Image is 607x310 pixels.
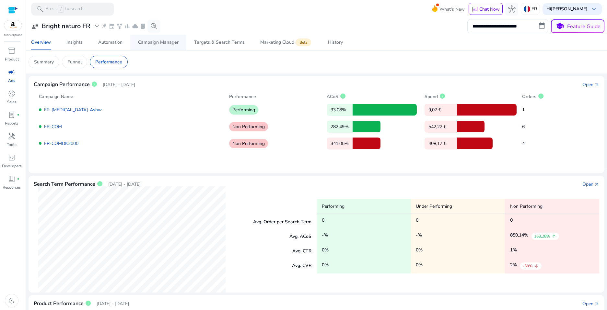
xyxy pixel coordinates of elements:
p: Orders [522,93,536,100]
span: event [109,23,115,29]
p: [DATE] - [DATE] [97,300,129,307]
p: [DATE] - [DATE] [103,81,135,88]
img: amazon.svg [4,20,22,30]
h5: 0 [416,248,423,255]
span: search_insights [150,22,158,30]
span: lab_profile [8,111,16,119]
span: arrow_outward [594,182,599,187]
button: chatChat Now [469,3,503,15]
p: Performing [317,199,411,214]
p: 168,28% [534,233,550,239]
span: fiber_manual_record [17,178,19,180]
p: [DATE] - [DATE] [108,181,141,188]
p: Product [5,56,19,62]
p: Ads [8,78,15,83]
p: 341.05% [327,138,353,149]
span: inventory_2 [8,47,16,55]
b: [PERSON_NAME] [551,6,588,12]
img: fr.svg [524,6,530,12]
p: Spend [425,93,438,100]
p: Campaign Name [39,93,73,100]
p: 542,22 € [425,121,457,133]
p: Performance [95,59,122,65]
p: Non Performing [229,122,268,131]
span: cloud [132,23,138,29]
h5: 0 [322,218,324,225]
a: Openarrow_outward [582,300,599,307]
p: FR [531,3,537,15]
p: 282.49% [327,121,353,133]
div: Overview [31,40,51,45]
span: book_4 [8,175,16,183]
span: school [555,22,565,31]
div: Open [582,81,593,88]
span: % [418,262,423,268]
button: search_insights [147,20,160,33]
p: Chat Now [479,6,500,12]
a: Openarrow_outward [582,181,599,188]
h5: - [322,233,328,240]
p: Marketplace [4,33,22,38]
p: Avg. CTR [292,248,311,254]
h5: 0 [416,218,418,225]
span: arrow_outward [594,83,599,88]
p: Sales [7,99,17,105]
h4: Product Performance [34,301,84,307]
div: Open [582,181,593,188]
span: arrow_upward [551,234,556,239]
p: 1 [522,106,568,113]
button: hub [505,3,518,16]
h5: 850,14 [510,233,528,240]
span: % [418,232,422,238]
p: Avg. Order per Search Term [253,218,311,225]
div: Marketing Cloud [260,40,312,45]
p: Funnel [67,59,82,65]
span: / [58,6,64,13]
p: Performing [229,105,258,115]
button: schoolFeature Guide [551,19,604,33]
div: History [328,40,343,45]
span: info [91,81,98,87]
span: % [418,247,423,253]
span: family_history [116,23,123,29]
span: % [513,247,517,253]
p: 9,07 € [425,104,457,116]
h5: 0 [416,262,423,270]
p: Reports [5,120,18,126]
h5: 2 [510,262,517,270]
span: info [85,300,91,306]
span: Beta [296,39,311,46]
p: 33.08% [327,104,353,116]
span: hub [508,5,516,13]
h4: Campaign Performance [34,82,90,88]
span: info [97,181,103,187]
span: search [36,5,44,13]
span: % [324,262,329,268]
p: Non Performing [229,139,268,148]
span: bar_chart [124,23,131,29]
p: Developers [2,163,22,169]
a: FR-COM [44,124,62,130]
span: chat [472,6,478,13]
span: % [324,247,329,253]
h5: 0 [510,218,513,225]
span: arrow_outward [594,302,599,307]
span: keyboard_arrow_down [590,5,598,13]
span: campaign [8,68,16,76]
span: info [439,93,446,99]
span: arrow_downward [534,263,539,269]
span: wand_stars [101,23,107,29]
div: Open [582,300,593,307]
h5: 0 [322,262,329,270]
p: 408,17 € [425,138,457,149]
div: Targets & Search Terms [194,40,245,45]
a: FR-COMDK2000 [44,140,78,147]
span: info [538,93,544,99]
span: donut_small [8,90,16,97]
p: Performance [229,93,256,100]
h5: - [416,233,422,240]
span: user_attributes [31,22,39,30]
span: expand_more [93,22,101,30]
p: Under Performing [411,199,505,214]
div: Insights [66,40,83,45]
